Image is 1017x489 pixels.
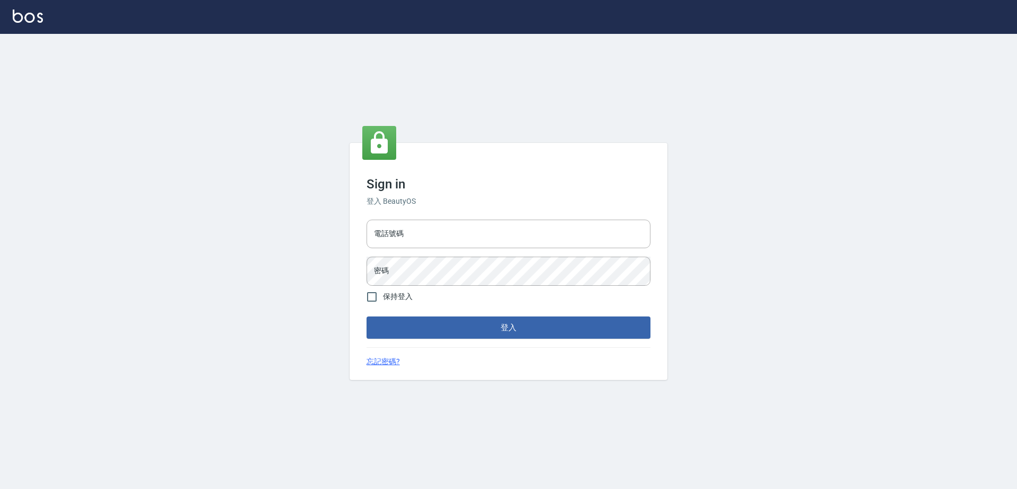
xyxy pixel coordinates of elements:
img: Logo [13,10,43,23]
a: 忘記密碼? [367,356,400,367]
h3: Sign in [367,177,650,192]
span: 保持登入 [383,291,413,302]
h6: 登入 BeautyOS [367,196,650,207]
button: 登入 [367,316,650,339]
